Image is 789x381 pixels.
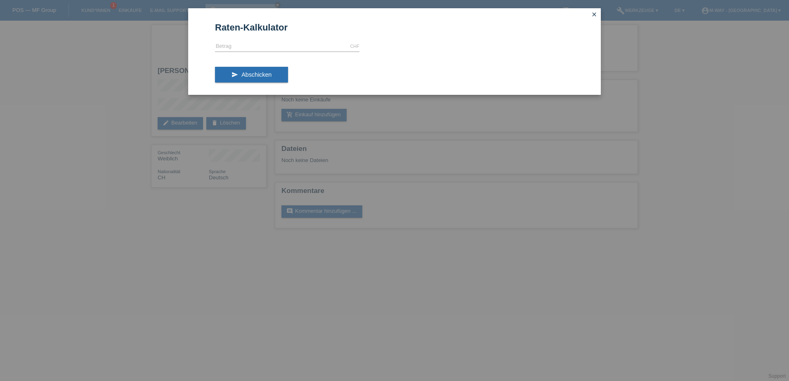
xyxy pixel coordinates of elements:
span: Abschicken [241,71,272,78]
i: send [232,71,238,78]
i: close [591,11,598,18]
a: close [589,10,600,20]
button: send Abschicken [215,67,288,82]
div: CHF [350,44,359,49]
h1: Raten-Kalkulator [215,22,574,33]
